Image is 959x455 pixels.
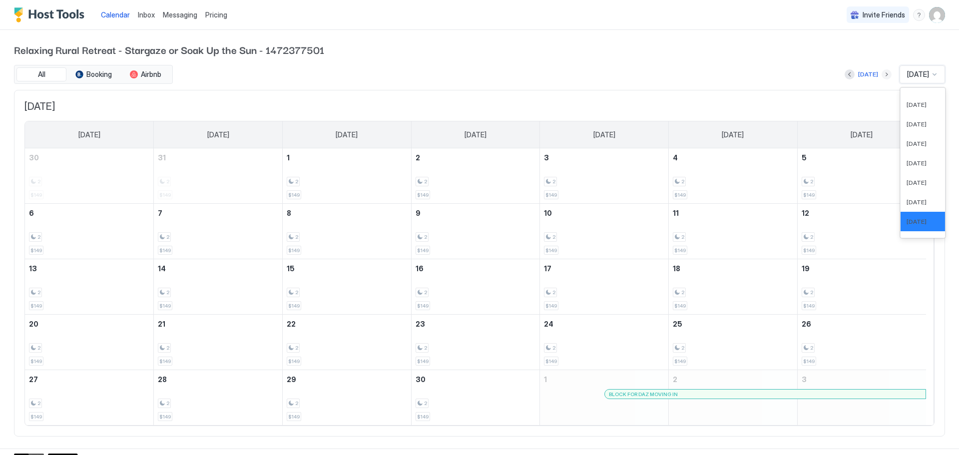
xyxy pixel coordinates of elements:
a: Saturday [841,121,883,148]
a: October 3, 2026 [798,370,926,389]
span: $149 [30,414,42,420]
td: September 15, 2026 [282,259,411,315]
span: $149 [803,358,815,365]
span: $149 [674,247,686,254]
a: September 10, 2026 [540,204,668,222]
span: $149 [30,358,42,365]
span: 2 [295,289,298,296]
span: 3 [544,153,549,162]
td: September 28, 2026 [154,370,283,426]
a: August 30, 2026 [25,148,153,167]
span: 2 [681,234,684,240]
span: $149 [159,414,171,420]
span: All [38,70,45,79]
a: October 1, 2026 [540,370,668,389]
span: 15 [287,264,295,273]
span: Inbox [138,10,155,19]
a: September 14, 2026 [154,259,282,278]
a: September 16, 2026 [412,259,540,278]
span: 25 [673,320,682,328]
span: 2 [810,178,813,185]
span: [DATE] [78,130,100,139]
a: September 4, 2026 [669,148,797,167]
a: September 29, 2026 [283,370,411,389]
span: 2 [295,234,298,240]
span: $149 [545,192,557,198]
span: $149 [417,358,429,365]
button: [DATE] [857,68,880,80]
span: [DATE] [593,130,615,139]
div: [DATE] [858,70,878,79]
span: 2 [673,375,677,384]
span: 24 [544,320,553,328]
span: [DATE] [907,70,929,79]
span: $149 [159,303,171,309]
a: Host Tools Logo [14,7,89,22]
span: $149 [545,247,557,254]
span: Messaging [163,10,197,19]
span: 13 [29,264,37,273]
div: menu [913,9,925,21]
td: September 2, 2026 [411,148,540,204]
span: 14 [158,264,166,273]
a: September 12, 2026 [798,204,926,222]
td: September 22, 2026 [282,315,411,370]
button: Previous month [845,69,855,79]
span: 2 [424,345,427,351]
td: September 25, 2026 [669,315,798,370]
span: $149 [159,358,171,365]
a: Wednesday [455,121,496,148]
span: $149 [803,247,815,254]
td: September 12, 2026 [797,204,926,259]
button: Booking [68,67,118,81]
a: September 24, 2026 [540,315,668,333]
td: September 27, 2026 [25,370,154,426]
span: Airbnb [141,70,161,79]
td: September 10, 2026 [540,204,669,259]
span: $149 [417,414,429,420]
span: $149 [417,247,429,254]
td: September 13, 2026 [25,259,154,315]
span: 1 [544,375,547,384]
td: September 20, 2026 [25,315,154,370]
span: 2 [166,234,169,240]
span: [DATE] [907,159,927,167]
span: $149 [417,303,429,309]
td: September 5, 2026 [797,148,926,204]
span: 27 [29,375,38,384]
a: September 26, 2026 [798,315,926,333]
span: 26 [802,320,811,328]
span: [DATE] [907,237,927,245]
td: September 7, 2026 [154,204,283,259]
span: 2 [681,289,684,296]
a: September 21, 2026 [154,315,282,333]
span: 2 [552,289,555,296]
a: September 25, 2026 [669,315,797,333]
span: $149 [159,247,171,254]
td: September 1, 2026 [282,148,411,204]
td: September 8, 2026 [282,204,411,259]
span: [DATE] [907,120,927,128]
td: September 23, 2026 [411,315,540,370]
td: September 30, 2026 [411,370,540,426]
span: 2 [166,345,169,351]
span: Pricing [205,10,227,19]
span: BLOCK FOR DAZ MOVING IN [609,391,678,398]
a: September 22, 2026 [283,315,411,333]
a: September 8, 2026 [283,204,411,222]
span: 2 [166,289,169,296]
a: Friday [712,121,754,148]
td: October 1, 2026 [540,370,669,426]
td: September 29, 2026 [282,370,411,426]
td: September 24, 2026 [540,315,669,370]
span: Calendar [101,10,130,19]
td: September 6, 2026 [25,204,154,259]
a: Messaging [163,9,197,20]
button: Airbnb [120,67,170,81]
a: September 27, 2026 [25,370,153,389]
span: 2 [424,178,427,185]
span: [DATE] [851,130,873,139]
a: Thursday [583,121,625,148]
span: [DATE] [907,198,927,206]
